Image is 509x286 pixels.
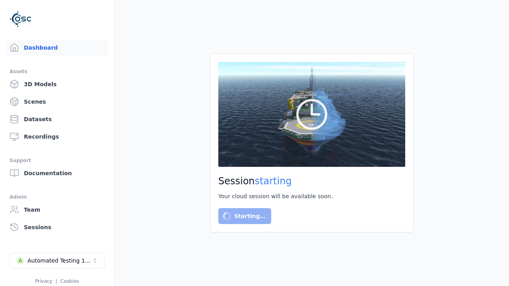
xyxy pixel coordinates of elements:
[10,253,105,269] button: Select a workspace
[6,94,108,110] a: Scenes
[6,219,108,235] a: Sessions
[6,111,108,127] a: Datasets
[35,278,52,284] a: Privacy
[10,156,105,165] div: Support
[218,208,271,224] button: Starting…
[10,67,105,76] div: Assets
[255,176,292,187] span: starting
[16,257,24,265] div: A
[6,40,108,56] a: Dashboard
[6,76,108,92] a: 3D Models
[218,192,405,200] div: Your cloud session will be available soon.
[27,257,92,265] div: Automated Testing 1 - Playwright
[10,192,105,202] div: Admin
[10,8,32,30] img: Logo
[6,202,108,218] a: Team
[6,165,108,181] a: Documentation
[60,278,79,284] a: Cookies
[218,175,405,187] h2: Session
[6,129,108,145] a: Recordings
[56,278,57,284] span: |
